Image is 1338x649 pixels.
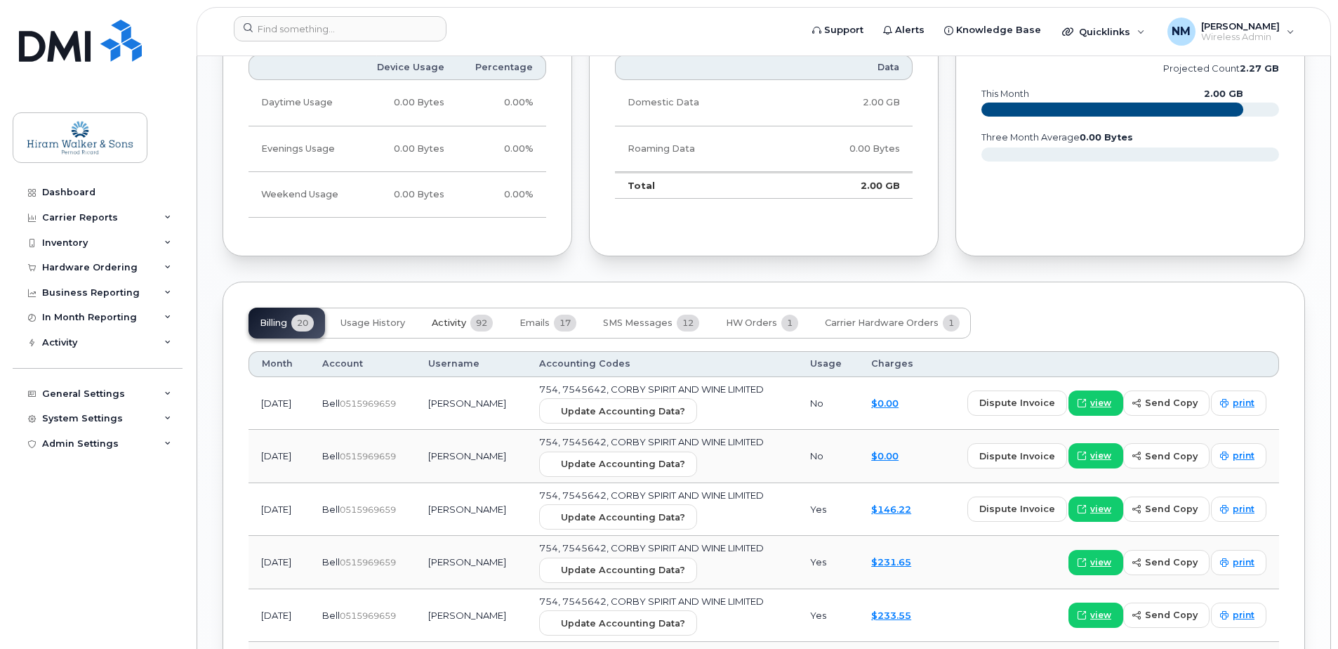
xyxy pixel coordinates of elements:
[1201,32,1280,43] span: Wireless Admin
[726,317,777,329] span: HW Orders
[539,490,764,501] span: 754, 7545642, CORBY SPIRIT AND WINE LIMITED
[358,80,457,126] td: 0.00 Bytes
[470,315,493,332] span: 92
[554,315,576,332] span: 17
[782,55,913,80] th: Data
[539,596,764,607] span: 754, 7545642, CORBY SPIRIT AND WINE LIMITED
[249,126,358,172] td: Evenings Usage
[1090,503,1111,516] span: view
[416,351,526,376] th: Username
[539,610,697,636] button: Update Accounting Data?
[1123,603,1210,628] button: send copy
[967,391,1067,416] button: dispute invoice
[825,317,939,329] span: Carrier Hardware Orders
[322,556,340,568] span: Bell
[358,55,457,80] th: Device Usage
[873,16,934,44] a: Alerts
[1123,497,1210,522] button: send copy
[934,16,1051,44] a: Knowledge Base
[1052,18,1155,46] div: Quicklinks
[249,172,546,218] tr: Friday from 6:00pm to Monday 8:00am
[561,405,685,418] span: Update Accounting Data?
[1145,450,1198,463] span: send copy
[1163,63,1279,74] text: projected count
[782,126,913,172] td: 0.00 Bytes
[1211,550,1266,575] a: print
[797,351,859,376] th: Usage
[1233,609,1254,622] span: print
[967,497,1067,522] button: dispute invoice
[340,398,396,409] span: 0515969659
[340,610,396,621] span: 0515969659
[871,504,911,515] a: $146.22
[781,315,798,332] span: 1
[1080,132,1133,143] tspan: 0.00 Bytes
[1068,550,1123,575] a: view
[432,317,466,329] span: Activity
[561,617,685,630] span: Update Accounting Data?
[1201,20,1280,32] span: [PERSON_NAME]
[416,377,526,431] td: [PERSON_NAME]
[677,315,699,332] span: 12
[340,504,396,515] span: 0515969659
[1145,396,1198,409] span: send copy
[943,315,960,332] span: 1
[871,556,911,568] a: $231.65
[1090,556,1111,569] span: view
[234,16,446,41] input: Find something...
[895,23,925,37] span: Alerts
[322,398,340,409] span: Bell
[1211,603,1266,628] a: print
[416,483,526,537] td: [PERSON_NAME]
[1204,88,1243,99] text: 2.00 GB
[1233,450,1254,462] span: print
[322,450,340,461] span: Bell
[1145,556,1198,569] span: send copy
[539,558,697,583] button: Update Accounting Data?
[981,132,1133,143] text: three month average
[526,351,797,376] th: Accounting Codes
[782,80,913,126] td: 2.00 GB
[1123,391,1210,416] button: send copy
[322,504,340,515] span: Bell
[561,563,685,577] span: Update Accounting Data?
[539,504,697,530] button: Update Accounting Data?
[615,172,782,199] td: Total
[416,589,526,643] td: [PERSON_NAME]
[797,536,859,589] td: Yes
[979,450,1055,463] span: dispute invoice
[1068,497,1123,522] a: view
[871,610,911,621] a: $233.55
[1233,397,1254,409] span: print
[824,23,863,37] span: Support
[871,398,899,409] a: $0.00
[979,502,1055,516] span: dispute invoice
[603,317,673,329] span: SMS Messages
[797,589,859,643] td: Yes
[539,398,697,424] button: Update Accounting Data?
[1145,608,1198,622] span: send copy
[539,383,764,395] span: 754, 7545642, CORBY SPIRIT AND WINE LIMITED
[1211,391,1266,416] a: print
[1068,603,1123,628] a: view
[1123,443,1210,468] button: send copy
[1158,18,1304,46] div: Noah Mavrantzas
[871,450,899,461] a: $0.00
[1079,26,1130,37] span: Quicklinks
[561,457,685,471] span: Update Accounting Data?
[358,172,457,218] td: 0.00 Bytes
[539,452,697,477] button: Update Accounting Data?
[859,351,931,376] th: Charges
[310,351,416,376] th: Account
[956,23,1041,37] span: Knowledge Base
[457,55,546,80] th: Percentage
[249,536,310,589] td: [DATE]
[1090,609,1111,622] span: view
[340,317,405,329] span: Usage History
[797,377,859,431] td: No
[457,126,546,172] td: 0.00%
[358,126,457,172] td: 0.00 Bytes
[539,542,764,553] span: 754, 7545642, CORBY SPIRIT AND WINE LIMITED
[1211,443,1266,468] a: print
[1068,391,1123,416] a: view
